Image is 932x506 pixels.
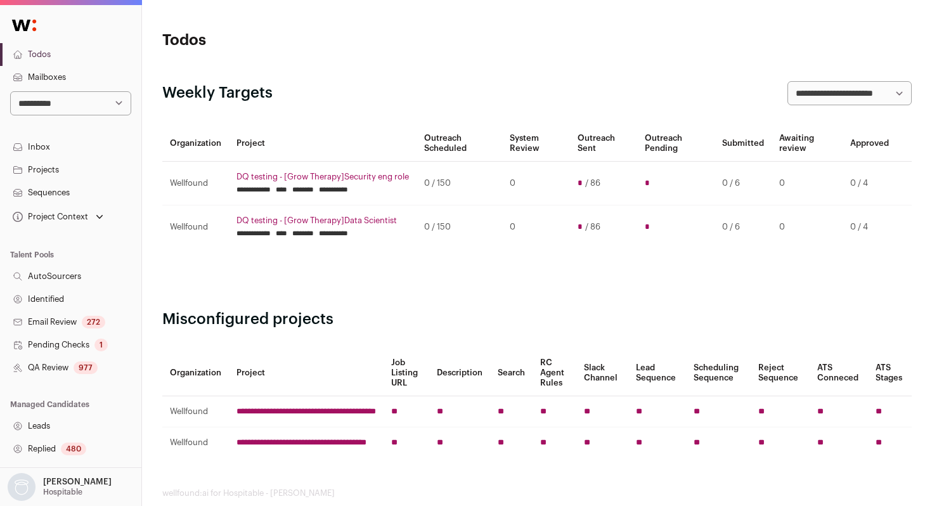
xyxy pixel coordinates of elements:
[533,350,576,396] th: RC Agent Rules
[585,222,600,232] span: / 86
[61,443,86,455] div: 480
[229,126,417,162] th: Project
[772,126,843,162] th: Awaiting review
[162,488,912,498] footer: wellfound:ai for Hospitable - [PERSON_NAME]
[843,205,896,249] td: 0 / 4
[570,126,637,162] th: Outreach Sent
[810,350,868,396] th: ATS Conneced
[10,212,88,222] div: Project Context
[229,350,384,396] th: Project
[585,178,600,188] span: / 86
[162,427,229,458] td: Wellfound
[772,205,843,249] td: 0
[162,162,229,205] td: Wellfound
[43,477,112,487] p: [PERSON_NAME]
[94,339,108,351] div: 1
[502,205,569,249] td: 0
[8,473,36,501] img: nopic.png
[843,126,896,162] th: Approved
[162,205,229,249] td: Wellfound
[236,172,409,182] a: DQ testing - [Grow Therapy]Security eng role
[502,126,569,162] th: System Review
[5,13,43,38] img: Wellfound
[162,350,229,396] th: Organization
[502,162,569,205] td: 0
[490,350,533,396] th: Search
[162,30,412,51] h1: Todos
[715,126,772,162] th: Submitted
[868,350,912,396] th: ATS Stages
[236,216,409,226] a: DQ testing - [Grow Therapy]Data Scientist
[162,83,273,103] h2: Weekly Targets
[384,350,429,396] th: Job Listing URL
[5,473,114,501] button: Open dropdown
[74,361,98,374] div: 977
[162,396,229,427] td: Wellfound
[715,205,772,249] td: 0 / 6
[417,162,502,205] td: 0 / 150
[637,126,715,162] th: Outreach Pending
[843,162,896,205] td: 0 / 4
[417,126,502,162] th: Outreach Scheduled
[772,162,843,205] td: 0
[10,208,106,226] button: Open dropdown
[162,309,912,330] h2: Misconfigured projects
[628,350,686,396] th: Lead Sequence
[162,126,229,162] th: Organization
[429,350,490,396] th: Description
[576,350,628,396] th: Slack Channel
[417,205,502,249] td: 0 / 150
[751,350,809,396] th: Reject Sequence
[82,316,105,328] div: 272
[715,162,772,205] td: 0 / 6
[686,350,751,396] th: Scheduling Sequence
[43,487,82,497] p: Hospitable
